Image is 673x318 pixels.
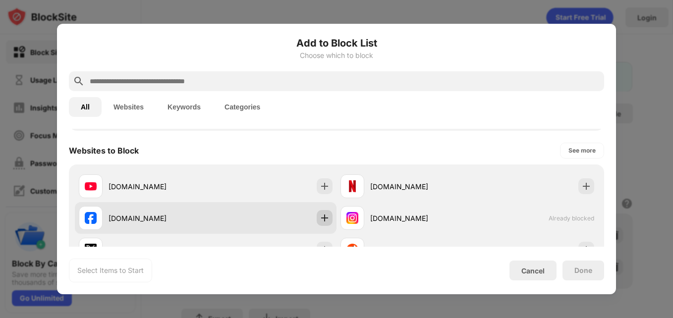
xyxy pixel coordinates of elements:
div: [DOMAIN_NAME] [370,213,467,223]
div: [DOMAIN_NAME] [109,245,206,255]
img: favicons [85,212,97,224]
div: Choose which to block [69,52,604,59]
span: Already blocked [549,214,594,222]
div: Done [574,266,592,274]
div: [DOMAIN_NAME] [370,181,467,192]
div: [DOMAIN_NAME] [109,213,206,223]
h6: Add to Block List [69,36,604,51]
div: See more [568,146,596,156]
button: All [69,97,102,117]
img: search.svg [73,75,85,87]
img: favicons [85,180,97,192]
img: favicons [346,244,358,256]
button: Websites [102,97,156,117]
div: [DOMAIN_NAME] [370,245,467,255]
div: Websites to Block [69,146,139,156]
button: Keywords [156,97,213,117]
div: Cancel [521,266,545,275]
div: [DOMAIN_NAME] [109,181,206,192]
img: favicons [346,180,358,192]
button: Categories [213,97,272,117]
img: favicons [85,244,97,256]
div: Select Items to Start [77,265,144,275]
img: favicons [346,212,358,224]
